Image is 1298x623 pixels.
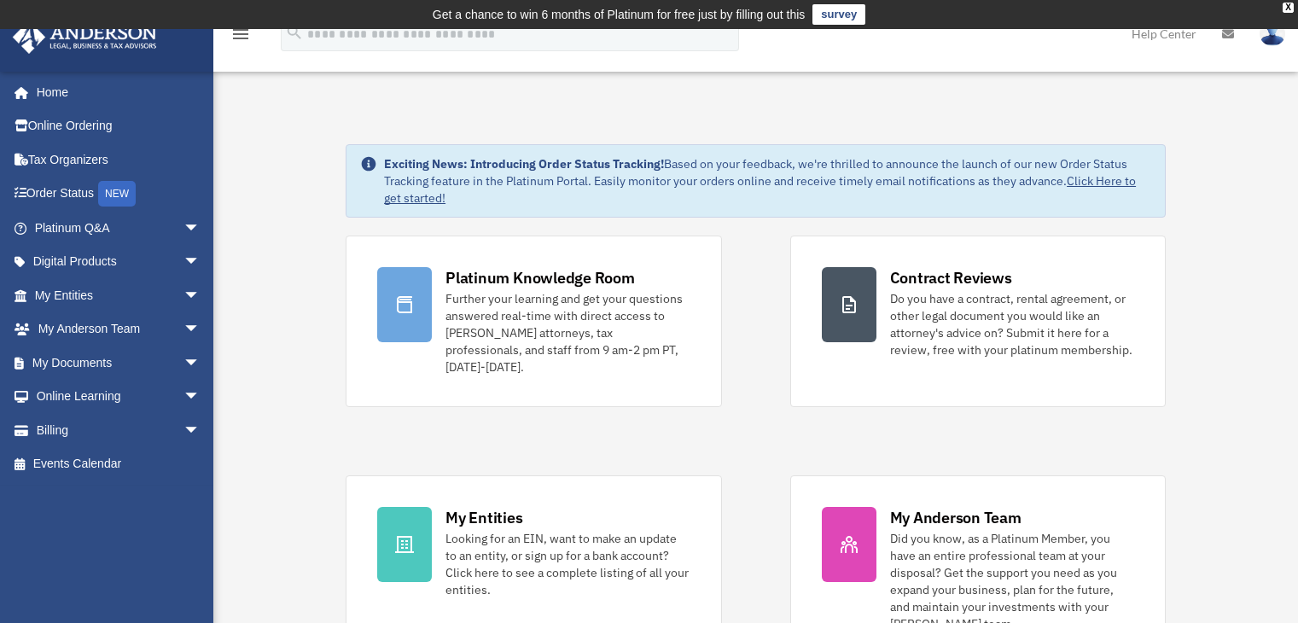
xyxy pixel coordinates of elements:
span: arrow_drop_down [183,211,218,246]
div: Looking for an EIN, want to make an update to an entity, or sign up for a bank account? Click her... [445,530,690,598]
div: NEW [98,181,136,207]
span: arrow_drop_down [183,413,218,448]
a: Events Calendar [12,447,226,481]
a: My Entitiesarrow_drop_down [12,278,226,312]
div: Do you have a contract, rental agreement, or other legal document you would like an attorney's ad... [890,290,1134,358]
div: close [1283,3,1294,13]
span: arrow_drop_down [183,346,218,381]
span: arrow_drop_down [183,278,218,313]
img: Anderson Advisors Platinum Portal [8,20,162,54]
a: Click Here to get started! [384,173,1136,206]
a: Tax Organizers [12,143,226,177]
a: Billingarrow_drop_down [12,413,226,447]
div: My Anderson Team [890,507,1022,528]
i: menu [230,24,251,44]
span: arrow_drop_down [183,312,218,347]
a: Platinum Q&Aarrow_drop_down [12,211,226,245]
img: User Pic [1260,21,1285,46]
a: Platinum Knowledge Room Further your learning and get your questions answered real-time with dire... [346,236,721,407]
div: Contract Reviews [890,267,1012,288]
a: survey [812,4,865,25]
a: Online Ordering [12,109,226,143]
a: menu [230,30,251,44]
i: search [285,23,304,42]
div: Further your learning and get your questions answered real-time with direct access to [PERSON_NAM... [445,290,690,376]
div: Based on your feedback, we're thrilled to announce the launch of our new Order Status Tracking fe... [384,155,1151,207]
a: Digital Productsarrow_drop_down [12,245,226,279]
strong: Exciting News: Introducing Order Status Tracking! [384,156,664,172]
div: My Entities [445,507,522,528]
div: Get a chance to win 6 months of Platinum for free just by filling out this [433,4,806,25]
span: arrow_drop_down [183,380,218,415]
a: Home [12,75,218,109]
a: My Documentsarrow_drop_down [12,346,226,380]
span: arrow_drop_down [183,245,218,280]
a: Order StatusNEW [12,177,226,212]
a: Contract Reviews Do you have a contract, rental agreement, or other legal document you would like... [790,236,1166,407]
a: My Anderson Teamarrow_drop_down [12,312,226,346]
a: Online Learningarrow_drop_down [12,380,226,414]
div: Platinum Knowledge Room [445,267,635,288]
